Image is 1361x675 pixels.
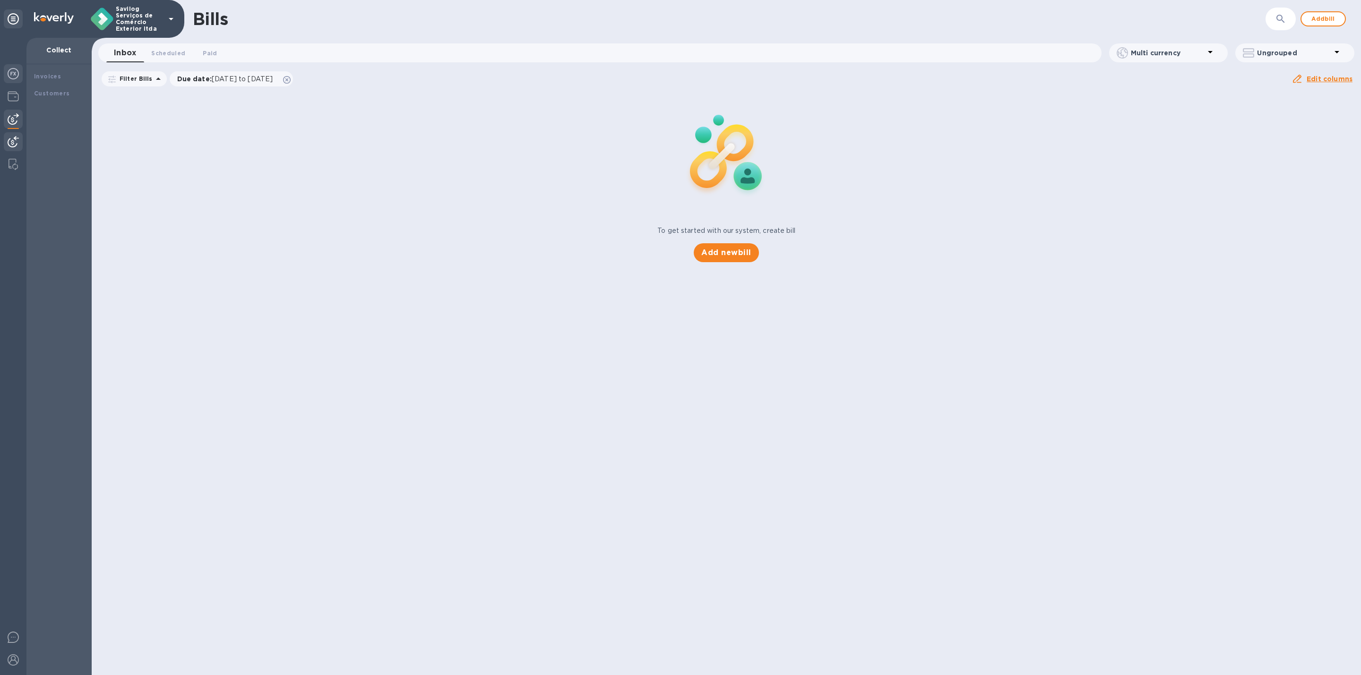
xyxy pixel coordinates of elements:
img: Wallets [8,91,19,102]
span: [DATE] to [DATE] [212,75,273,83]
p: Ungrouped [1257,48,1331,58]
p: To get started with our system, create bill [657,226,795,236]
span: Add new bill [701,247,751,258]
div: Due date:[DATE] to [DATE] [170,71,293,86]
div: Unpin categories [4,9,23,28]
p: Filter Bills [116,75,153,83]
button: Add newbill [694,243,758,262]
p: Multi currency [1131,48,1205,58]
p: Collect [34,45,84,55]
span: Scheduled [151,48,185,58]
p: Due date : [177,74,278,84]
span: Inbox [114,46,136,60]
u: Edit columns [1307,75,1352,83]
button: Addbill [1301,11,1346,26]
h1: Bills [193,9,228,29]
span: Paid [203,48,217,58]
p: Savilog Serviços de Comércio Exterior ltda [116,6,163,32]
span: Add bill [1309,13,1337,25]
b: Customers [34,90,70,97]
img: Foreign exchange [8,68,19,79]
img: Logo [34,12,74,24]
b: Invoices [34,73,61,80]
